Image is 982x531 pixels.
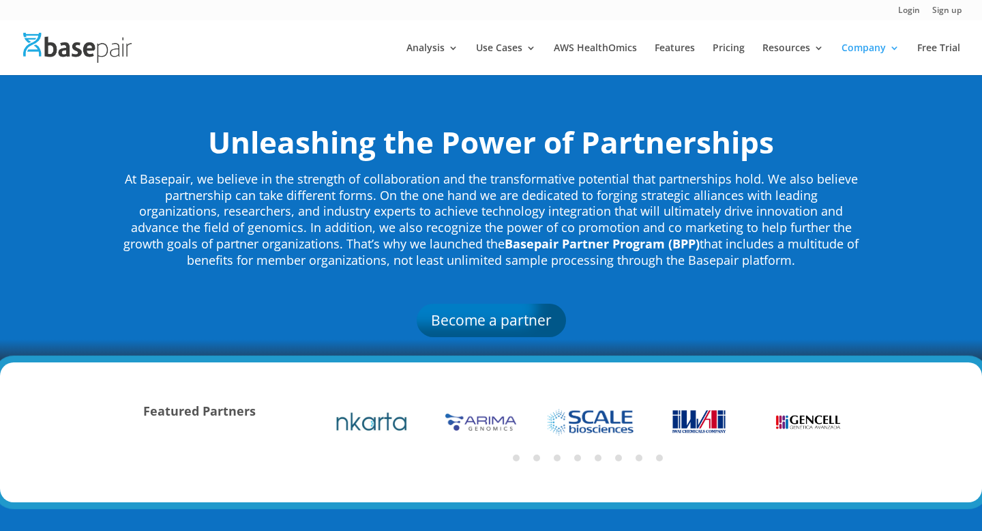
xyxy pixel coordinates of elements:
[505,235,700,252] strong: Basepair Partner Program (BPP)
[476,43,536,75] a: Use Cases
[574,455,581,461] button: 4 of 2
[762,43,824,75] a: Resources
[417,304,566,336] a: Become a partner
[842,43,899,75] a: Company
[336,411,407,433] img: sentieon
[513,455,520,461] button: 1 of 2
[554,455,561,461] button: 3 of 2
[636,455,642,461] button: 7 of 2
[143,403,256,419] strong: Featured Partners
[615,455,622,461] button: 6 of 2
[713,43,745,75] a: Pricing
[406,43,458,75] a: Analysis
[595,455,601,461] button: 5 of 2
[554,43,637,75] a: AWS HealthOmics
[917,43,960,75] a: Free Trial
[932,6,962,20] a: Sign up
[656,455,663,461] button: 8 of 2
[914,463,966,515] iframe: Drift Widget Chat Controller
[123,171,859,268] span: At Basepair, we believe in the strength of collaboration and the transformative potential that pa...
[898,6,920,20] a: Login
[208,121,774,162] strong: Unleashing the Power of Partnerships
[533,455,540,461] button: 2 of 2
[23,33,132,62] img: Basepair
[655,43,695,75] a: Features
